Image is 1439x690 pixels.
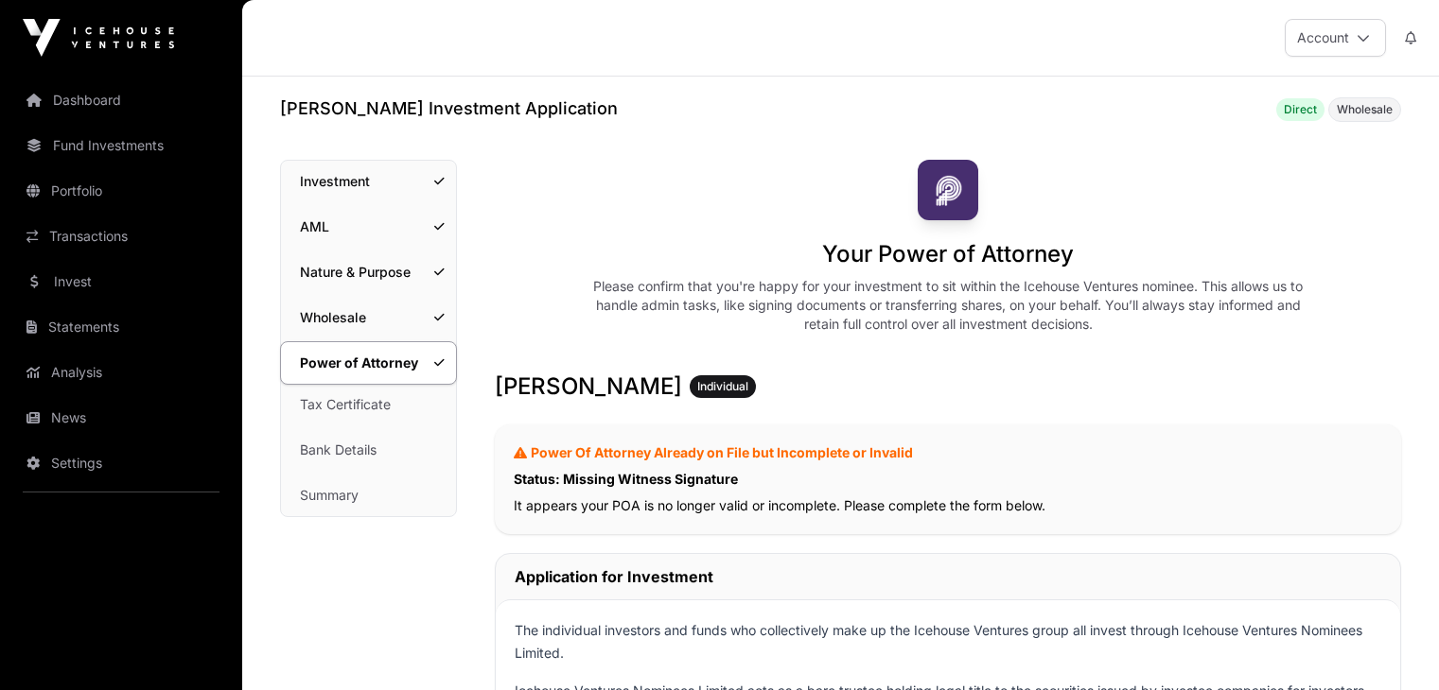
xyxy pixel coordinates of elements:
[15,397,227,439] a: News
[585,277,1311,334] div: Please confirm that you're happy for your investment to sit within the Icehouse Ventures nominee....
[15,125,227,166] a: Fund Investments
[1337,102,1393,117] span: Wholesale
[281,474,456,516] a: Summary
[15,352,227,393] a: Analysis
[1285,19,1386,57] button: Account
[515,565,713,588] h2: Application for Investment
[918,160,978,220] img: PAM
[281,297,456,338] a: Wholesale
[281,384,456,425] a: Tax Certificate
[515,619,1381,664] p: The individual investors and funds who collectively make up the Icehouse Ventures group all inves...
[281,429,456,471] a: Bank Details
[697,379,748,394] span: Individual
[23,19,174,57] img: Icehouse Ventures Logo
[1284,102,1317,117] span: Direct
[280,95,618,122] h1: [PERSON_NAME] Investment Application
[495,371,1401,402] h3: [PERSON_NAME]
[281,251,456,293] a: Nature & Purpose
[15,442,227,484] a: Settings
[514,496,1382,515] p: It appears your POA is no longer valid or incomplete. Please complete the form below.
[15,306,227,348] a: Statements
[15,170,227,212] a: Portfolio
[514,443,1382,462] h2: Power Of Attorney Already on File but Incomplete or Invalid
[15,216,227,257] a: Transactions
[822,239,1074,269] h1: Your Power of Attorney
[514,470,1382,489] p: Status: Missing Witness Signature
[281,206,456,248] a: AML
[15,261,227,302] a: Invest
[281,161,456,202] a: Investment
[15,79,227,121] a: Dashboard
[280,341,457,385] a: Power of Attorney
[1344,599,1439,690] iframe: Chat Widget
